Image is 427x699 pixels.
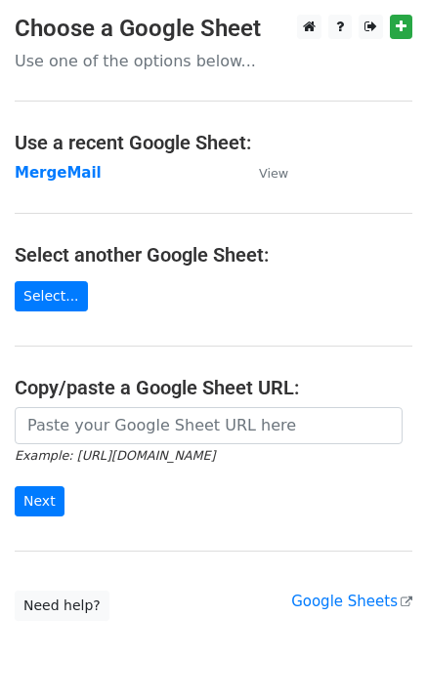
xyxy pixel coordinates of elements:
h4: Copy/paste a Google Sheet URL: [15,376,412,399]
a: Google Sheets [291,593,412,610]
a: Need help? [15,591,109,621]
h4: Use a recent Google Sheet: [15,131,412,154]
small: View [259,166,288,181]
h4: Select another Google Sheet: [15,243,412,267]
small: Example: [URL][DOMAIN_NAME] [15,448,215,463]
p: Use one of the options below... [15,51,412,71]
h3: Choose a Google Sheet [15,15,412,43]
a: Select... [15,281,88,311]
a: View [239,164,288,182]
input: Paste your Google Sheet URL here [15,407,403,444]
input: Next [15,486,64,516]
a: MergeMail [15,164,102,182]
